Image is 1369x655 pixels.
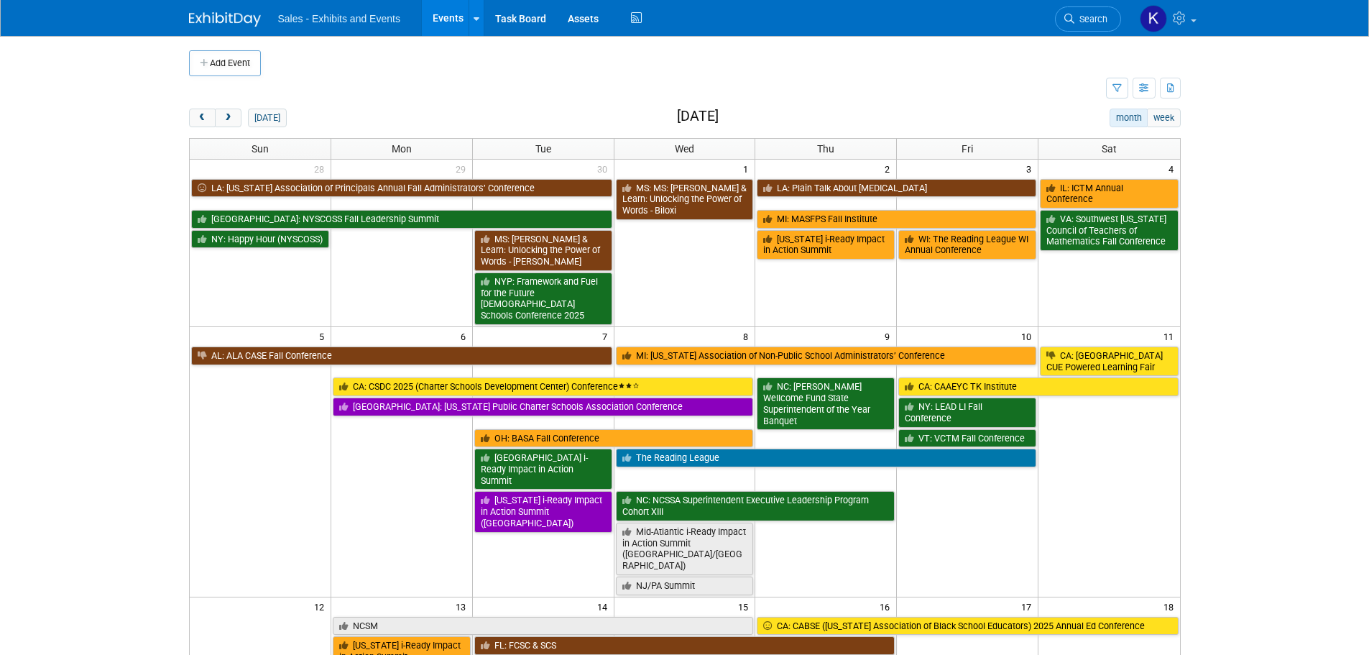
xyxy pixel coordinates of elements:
[474,429,754,448] a: OH: BASA Fall Conference
[601,327,614,345] span: 7
[898,377,1178,396] a: CA: CAAEYC TK Institute
[459,327,472,345] span: 6
[1040,179,1178,209] a: IL: ICTM Annual Conference
[898,429,1036,448] a: VT: VCTM Fall Conference
[742,327,755,345] span: 8
[596,160,614,178] span: 30
[878,597,896,615] span: 16
[616,179,754,220] a: MS: MS: [PERSON_NAME] & Learn: Unlocking the Power of Words - Biloxi
[189,109,216,127] button: prev
[616,523,754,575] a: Mid-Atlantic i-Ready Impact in Action Summit ([GEOGRAPHIC_DATA]/[GEOGRAPHIC_DATA])
[474,272,612,325] a: NYP: Framework and Fuel for the Future [DEMOGRAPHIC_DATA] Schools Conference 2025
[191,230,329,249] a: NY: Happy Hour (NYSCOSS)
[1025,160,1038,178] span: 3
[898,398,1036,427] a: NY: LEAD LI Fall Conference
[333,377,754,396] a: CA: CSDC 2025 (Charter Schools Development Center) Conference
[616,577,754,595] a: NJ/PA Summit
[1074,14,1107,24] span: Search
[333,617,754,636] a: NCSM
[883,327,896,345] span: 9
[757,617,1178,636] a: CA: CABSE ([US_STATE] Association of Black School Educators) 2025 Annual Ed Conference
[191,347,612,365] a: AL: ALA CASE Fall Conference
[1020,597,1038,615] span: 17
[1102,143,1117,155] span: Sat
[191,179,612,198] a: LA: [US_STATE] Association of Principals Annual Fall Administrators’ Conference
[596,597,614,615] span: 14
[737,597,755,615] span: 15
[252,143,269,155] span: Sun
[392,143,412,155] span: Mon
[1110,109,1148,127] button: month
[616,449,1037,467] a: The Reading League
[215,109,241,127] button: next
[454,597,472,615] span: 13
[817,143,834,155] span: Thu
[757,230,895,260] a: [US_STATE] i-Ready Impact in Action Summit
[1140,5,1167,32] img: Kara Haven
[189,50,261,76] button: Add Event
[333,398,754,416] a: [GEOGRAPHIC_DATA]: [US_STATE] Public Charter Schools Association Conference
[675,143,694,155] span: Wed
[474,636,895,655] a: FL: FCSC & SCS
[454,160,472,178] span: 29
[1147,109,1180,127] button: week
[189,12,261,27] img: ExhibitDay
[191,210,612,229] a: [GEOGRAPHIC_DATA]: NYSCOSS Fall Leadership Summit
[677,109,719,124] h2: [DATE]
[616,491,895,521] a: NC: NCSSA Superintendent Executive Leadership Program Cohort XIII
[318,327,331,345] span: 5
[898,230,1036,260] a: WI: The Reading League WI Annual Conference
[1055,6,1121,32] a: Search
[742,160,755,178] span: 1
[535,143,551,155] span: Tue
[962,143,973,155] span: Fri
[616,347,1037,365] a: MI: [US_STATE] Association of Non-Public School Administrators’ Conference
[1162,327,1180,345] span: 11
[757,377,895,430] a: NC: [PERSON_NAME] Wellcome Fund State Superintendent of the Year Banquet
[474,449,612,490] a: [GEOGRAPHIC_DATA] i-Ready Impact in Action Summit
[278,13,400,24] span: Sales - Exhibits and Events
[1040,347,1178,376] a: CA: [GEOGRAPHIC_DATA] CUE Powered Learning Fair
[313,160,331,178] span: 28
[883,160,896,178] span: 2
[313,597,331,615] span: 12
[474,491,612,532] a: [US_STATE] i-Ready Impact in Action Summit ([GEOGRAPHIC_DATA])
[474,230,612,271] a: MS: [PERSON_NAME] & Learn: Unlocking the Power of Words - [PERSON_NAME]
[1162,597,1180,615] span: 18
[248,109,286,127] button: [DATE]
[757,210,1036,229] a: MI: MASFPS Fall Institute
[1167,160,1180,178] span: 4
[1040,210,1178,251] a: VA: Southwest [US_STATE] Council of Teachers of Mathematics Fall Conference
[1020,327,1038,345] span: 10
[757,179,1036,198] a: LA: Plain Talk About [MEDICAL_DATA]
